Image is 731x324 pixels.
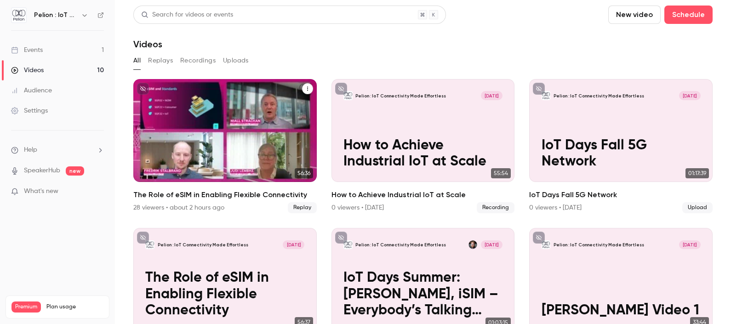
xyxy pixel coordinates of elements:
[529,189,713,200] h2: IoT Days Fall 5G Network
[343,91,353,100] img: How to Achieve Industrial IoT at Scale
[542,137,701,170] p: IoT Days Fall 5G Network
[343,240,353,250] img: IoT Days Summer: eSIM, iSIM – Everybody’s Talking Subscriber Identity Modules
[335,232,347,244] button: unpublished
[295,168,313,178] span: 56:36
[355,242,446,248] p: Pelion : IoT Connectivity Made Effortless
[34,11,77,20] h6: Pelion : IoT Connectivity Made Effortless
[93,188,104,196] iframe: Noticeable Trigger
[533,232,545,244] button: unpublished
[145,240,154,250] img: The Role of eSIM in Enabling Flexible Connectivity
[554,93,644,99] p: Pelion : IoT Connectivity Made Effortless
[145,270,304,319] p: The Role of eSIM in Enabling Flexible Connectivity
[141,10,233,20] div: Search for videos or events
[133,189,317,200] h2: The Role of eSIM in Enabling Flexible Connectivity
[608,6,661,24] button: New video
[180,53,216,68] button: Recordings
[11,8,26,23] img: Pelion : IoT Connectivity Made Effortless
[331,79,515,213] a: How to Achieve Industrial IoT at Scale Pelion : IoT Connectivity Made Effortless[DATE]How to Achi...
[331,203,384,212] div: 0 viewers • [DATE]
[331,79,515,213] li: How to Achieve Industrial IoT at Scale
[542,302,701,319] p: [PERSON_NAME] Video 1
[11,145,104,155] li: help-dropdown-opener
[283,240,304,250] span: [DATE]
[335,83,347,95] button: unpublished
[46,303,103,311] span: Plan usage
[24,145,37,155] span: Help
[11,106,48,115] div: Settings
[137,232,149,244] button: unpublished
[542,91,551,100] img: IoT Days Fall 5G Network
[664,6,713,24] button: Schedule
[529,203,582,212] div: 0 viewers • [DATE]
[133,6,713,318] section: Videos
[133,79,317,213] a: 56:36The Role of eSIM in Enabling Flexible Connectivity28 viewers • about 2 hours agoReplay
[11,45,43,55] div: Events
[288,202,317,213] span: Replay
[542,240,551,250] img: Alan Video 1
[11,66,44,75] div: Videos
[158,242,248,248] p: Pelion : IoT Connectivity Made Effortless
[148,53,173,68] button: Replays
[682,202,713,213] span: Upload
[554,242,644,248] p: Pelion : IoT Connectivity Made Effortless
[133,53,141,68] button: All
[24,166,60,176] a: SpeakerHub
[491,168,511,178] span: 55:54
[343,137,503,170] p: How to Achieve Industrial IoT at Scale
[66,166,84,176] span: new
[679,91,701,100] span: [DATE]
[468,240,478,250] img: Alan Tait
[529,79,713,213] a: IoT Days Fall 5G NetworkPelion : IoT Connectivity Made Effortless[DATE]IoT Days Fall 5G Network01...
[477,202,514,213] span: Recording
[533,83,545,95] button: unpublished
[24,187,58,196] span: What's new
[223,53,249,68] button: Uploads
[679,240,701,250] span: [DATE]
[481,240,503,250] span: [DATE]
[331,189,515,200] h2: How to Achieve Industrial IoT at Scale
[355,93,446,99] p: Pelion : IoT Connectivity Made Effortless
[343,270,503,319] p: IoT Days Summer: [PERSON_NAME], iSIM – Everybody’s Talking Subscriber Identity Modules
[137,83,149,95] button: unpublished
[481,91,503,100] span: [DATE]
[529,79,713,213] li: IoT Days Fall 5G Network
[133,203,224,212] div: 28 viewers • about 2 hours ago
[685,168,709,178] span: 01:17:39
[133,39,162,50] h1: Videos
[133,79,317,213] li: The Role of eSIM in Enabling Flexible Connectivity
[11,86,52,95] div: Audience
[11,301,41,313] span: Premium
